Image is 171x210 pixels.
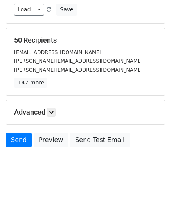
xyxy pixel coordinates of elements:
[14,108,157,117] h5: Advanced
[14,67,143,73] small: [PERSON_NAME][EMAIL_ADDRESS][DOMAIN_NAME]
[14,49,101,55] small: [EMAIL_ADDRESS][DOMAIN_NAME]
[56,4,77,16] button: Save
[14,4,44,16] a: Load...
[6,133,32,147] a: Send
[14,36,157,45] h5: 50 Recipients
[132,172,171,210] iframe: Chat Widget
[70,133,130,147] a: Send Test Email
[14,58,143,64] small: [PERSON_NAME][EMAIL_ADDRESS][DOMAIN_NAME]
[34,133,68,147] a: Preview
[14,78,47,88] a: +47 more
